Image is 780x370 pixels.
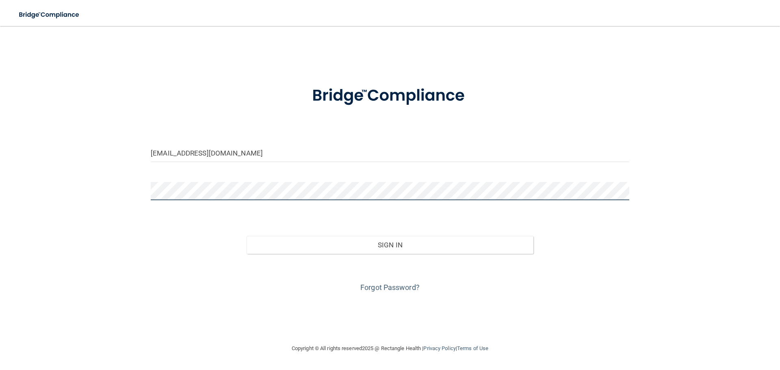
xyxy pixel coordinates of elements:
a: Forgot Password? [360,283,420,292]
a: Privacy Policy [423,345,455,351]
div: Copyright © All rights reserved 2025 @ Rectangle Health | | [242,335,538,361]
button: Sign In [247,236,534,254]
a: Terms of Use [457,345,488,351]
img: bridge_compliance_login_screen.278c3ca4.svg [295,75,485,117]
input: Email [151,144,629,162]
img: bridge_compliance_login_screen.278c3ca4.svg [12,6,87,23]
